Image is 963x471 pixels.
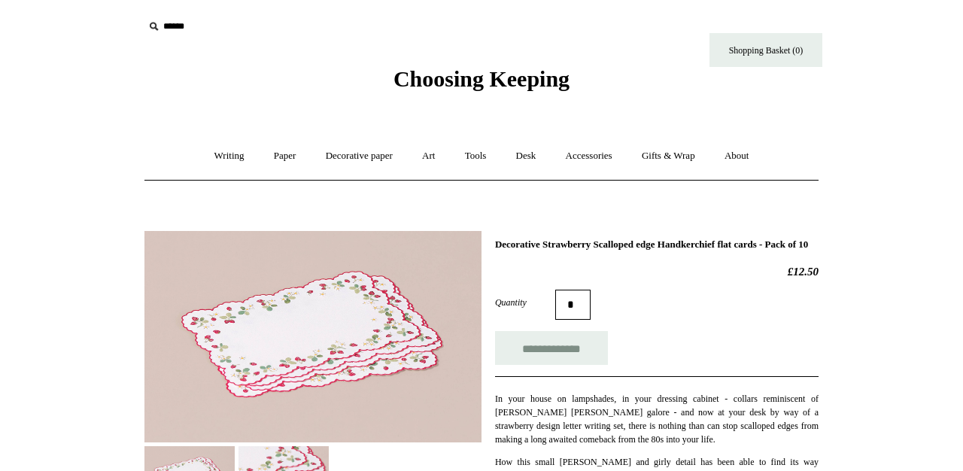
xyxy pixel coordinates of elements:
[495,296,555,309] label: Quantity
[709,33,822,67] a: Shopping Basket (0)
[201,136,258,176] a: Writing
[451,136,500,176] a: Tools
[495,265,819,278] h2: £12.50
[312,136,406,176] a: Decorative paper
[393,78,570,89] a: Choosing Keeping
[503,136,550,176] a: Desk
[495,239,819,251] h1: Decorative Strawberry Scalloped edge Handkerchief flat cards - Pack of 10
[260,136,310,176] a: Paper
[144,231,481,442] img: Decorative Strawberry Scalloped edge Handkerchief flat cards - Pack of 10
[393,66,570,91] span: Choosing Keeping
[711,136,763,176] a: About
[409,136,448,176] a: Art
[552,136,626,176] a: Accessories
[495,392,819,446] p: In your house on lampshades, in your dressing cabinet - collars reminiscent of [PERSON_NAME] [PER...
[628,136,709,176] a: Gifts & Wrap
